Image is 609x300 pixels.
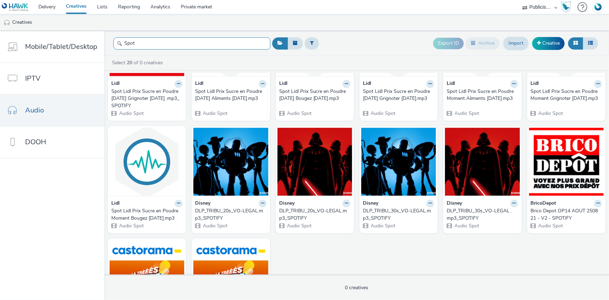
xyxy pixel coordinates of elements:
img: DLP_TRIBU_30s_VO-LEGAL.mp3_SPOTIFY visual [361,128,436,196]
a: Creative [532,37,565,50]
strong: BricoDepot [531,200,556,208]
span: Audio Spot [286,110,312,117]
img: Account FR [593,2,603,12]
span: Mobile/Tablet/Desktop [25,42,97,52]
strong: 20 [127,59,132,66]
img: DLP_TRIBU_20s_VO-LEGAL.mp3_SPOTIFY visual [193,128,268,196]
div: DLP_TRIBU_20s_VO-LEGAL.mp3_SPOTIFY [279,207,348,222]
img: Hawk Academy [561,1,571,13]
strong: Lidl [363,80,371,88]
span: Audio Spot [538,110,563,117]
span: 0 creatives [345,284,369,291]
div: Brico Depot OP14 AOUT 250821 - V2 - SPOTIFY [531,207,599,222]
a: DLP_TRIBU_20s_VO-LEGAL.mp3_SPOTIFY [279,207,350,222]
div: DLP_TRIBU_30s_VO-LEGAL.mp3_SPOTIFY [363,207,431,222]
a: Spot Lidl Prix Sucre en Poudre [DATE] Bougez [DATE].mp3 [279,88,350,102]
span: Audio Spot [454,222,479,229]
span: Audio Spot [202,110,228,117]
span: Audio Spot [370,110,395,117]
a: Select of 0 creatives [111,59,166,66]
span: Audio Spot [202,222,228,229]
span: Audio Spot [118,222,144,229]
img: audio [3,19,10,26]
div: Spot Lidl Prix Sucre en Poudre [DATE] Grignoter [DATE].mp3 [363,88,431,102]
strong: Lidl [447,80,455,88]
button: Export ID [433,38,464,49]
button: Grid [568,37,583,49]
span: IPTV [25,73,40,83]
input: Search... [113,37,270,50]
strong: Lidl [531,80,539,88]
a: Spot Lidl Prix Sucre en Poudre [DATE] Grignoter [DATE].mp3 [363,88,434,102]
img: DLP_TRIBU_20s_VO-LEGAL.mp3_SPOTIFY visual [277,128,352,196]
div: Spot Lidl Prix Sucre en Poudre [DATE] Bougez [DATE].mp3 [279,88,348,102]
a: Spot Lidl Prix Sucre en Poudre [DATE] Grignoter [DATE] .mp3_SPOTIFY [111,88,183,109]
span: Audio Spot [454,110,479,117]
a: Brico Depot OP14 AOUT 250821 - V2 - SPOTIFY [531,207,602,222]
strong: Disney [447,200,462,208]
strong: Disney [279,200,295,208]
a: Spot Lidl Prix Sucre en Poudre Moment Aliments [DATE].mp3 [447,88,518,102]
a: DLP_TRIBU_30s_VO-LEGAL .mp3_SPOTIFY [447,207,518,222]
a: DLP_TRIBU_20s_VO-LEGAL.mp3_SPOTIFY [195,207,266,222]
strong: Lidl [195,80,203,88]
button: Archive [466,37,500,49]
a: Spot Lidl Prix Sucre en Poudre Moment Grignoter [DATE].mp3 [531,88,602,102]
span: DOOH [25,137,46,147]
span: Audio Spot [286,222,312,229]
span: Audio Spot [118,110,144,117]
div: Spot Lidl Prix Sucre en Poudre [DATE] Aliments [DATE].mp3 [195,88,263,102]
strong: Lidl [111,80,120,88]
strong: Disney [363,200,378,208]
a: Import [503,37,529,50]
a: Hawk Academy [561,1,574,13]
img: DLP_TRIBU_30s_VO-LEGAL .mp3_SPOTIFY visual [445,128,520,196]
span: Audio [25,105,44,115]
a: Spot Lidl Prix Sucre en Poudre Moment Bougez [DATE].mp3 [111,207,183,222]
img: Brico Depot OP14 AOUT 250821 - V2 - SPOTIFY visual [529,128,604,196]
button: Table [583,37,598,49]
a: DLP_TRIBU_30s_VO-LEGAL.mp3_SPOTIFY [363,207,434,222]
img: Spot Lidl Prix Sucre en Poudre Moment Bougez 21-08-25.mp3 visual [110,128,184,196]
div: DLP_TRIBU_30s_VO-LEGAL .mp3_SPOTIFY [447,207,515,222]
span: Audio Spot [370,222,395,229]
a: Spot Lidl Prix Sucre en Poudre [DATE] Aliments [DATE].mp3 [195,88,266,102]
div: DLP_TRIBU_20s_VO-LEGAL.mp3_SPOTIFY [195,207,263,222]
div: Spot Lidl Prix Sucre en Poudre Moment Aliments [DATE].mp3 [447,88,515,102]
span: Audio Spot [538,222,563,229]
strong: Disney [195,200,210,208]
img: undefined Logo [2,3,29,12]
div: Spot Lidl Prix Sucre en Poudre Moment Grignoter [DATE].mp3 [531,88,599,102]
strong: Lidl [279,80,288,88]
strong: Lidl [111,200,120,208]
div: Spot Lidl Prix Sucre en Poudre [DATE] Grignoter [DATE] .mp3_SPOTIFY [111,88,180,109]
div: Spot Lidl Prix Sucre en Poudre Moment Bougez [DATE].mp3 [111,207,180,222]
